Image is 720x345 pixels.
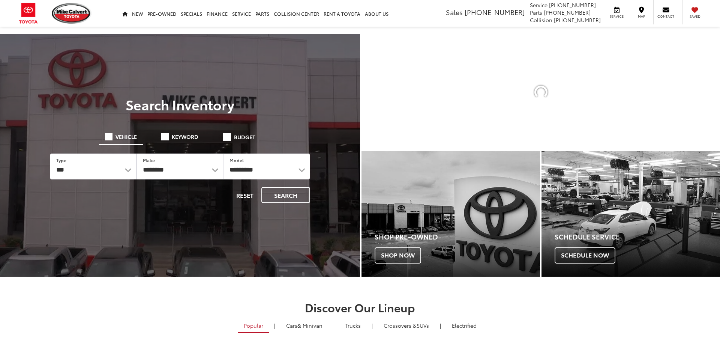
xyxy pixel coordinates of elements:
label: Make [143,157,155,163]
li: | [370,322,375,329]
span: & Minivan [297,322,322,329]
div: Toyota [541,151,720,276]
h4: Schedule Service [555,233,720,241]
label: Type [56,157,66,163]
span: Contact [657,14,674,19]
a: Popular [238,319,269,333]
span: Service [608,14,625,19]
span: [PHONE_NUMBER] [549,1,596,9]
span: Parts [530,9,542,16]
div: Toyota [361,151,540,276]
span: Budget [234,134,255,140]
span: [PHONE_NUMBER] [544,9,591,16]
span: Collision [530,16,552,24]
img: Mike Calvert Toyota [52,3,91,24]
a: Trucks [340,319,366,332]
h4: Shop Pre-Owned [375,233,540,241]
label: Model [229,157,244,163]
span: [PHONE_NUMBER] [554,16,601,24]
a: Schedule Service Schedule Now [541,151,720,276]
span: Vehicle [115,134,137,139]
li: | [272,322,277,329]
a: Cars [280,319,328,332]
span: Crossovers & [384,322,417,329]
span: Saved [687,14,703,19]
a: Electrified [446,319,482,332]
span: [PHONE_NUMBER] [465,7,525,17]
li: | [438,322,443,329]
a: Shop Pre-Owned Shop Now [361,151,540,276]
span: Service [530,1,547,9]
span: Map [633,14,649,19]
span: Shop Now [375,247,421,263]
section: Carousel section with vehicle pictures - may contain disclaimers. [361,34,720,150]
span: Keyword [172,134,198,139]
button: Reset [230,187,260,203]
span: Schedule Now [555,247,615,263]
h2: Discover Our Lineup [96,301,624,313]
button: Search [261,187,310,203]
li: | [331,322,336,329]
h3: Search Inventory [31,97,328,112]
span: Sales [446,7,463,17]
a: SUVs [378,319,435,332]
